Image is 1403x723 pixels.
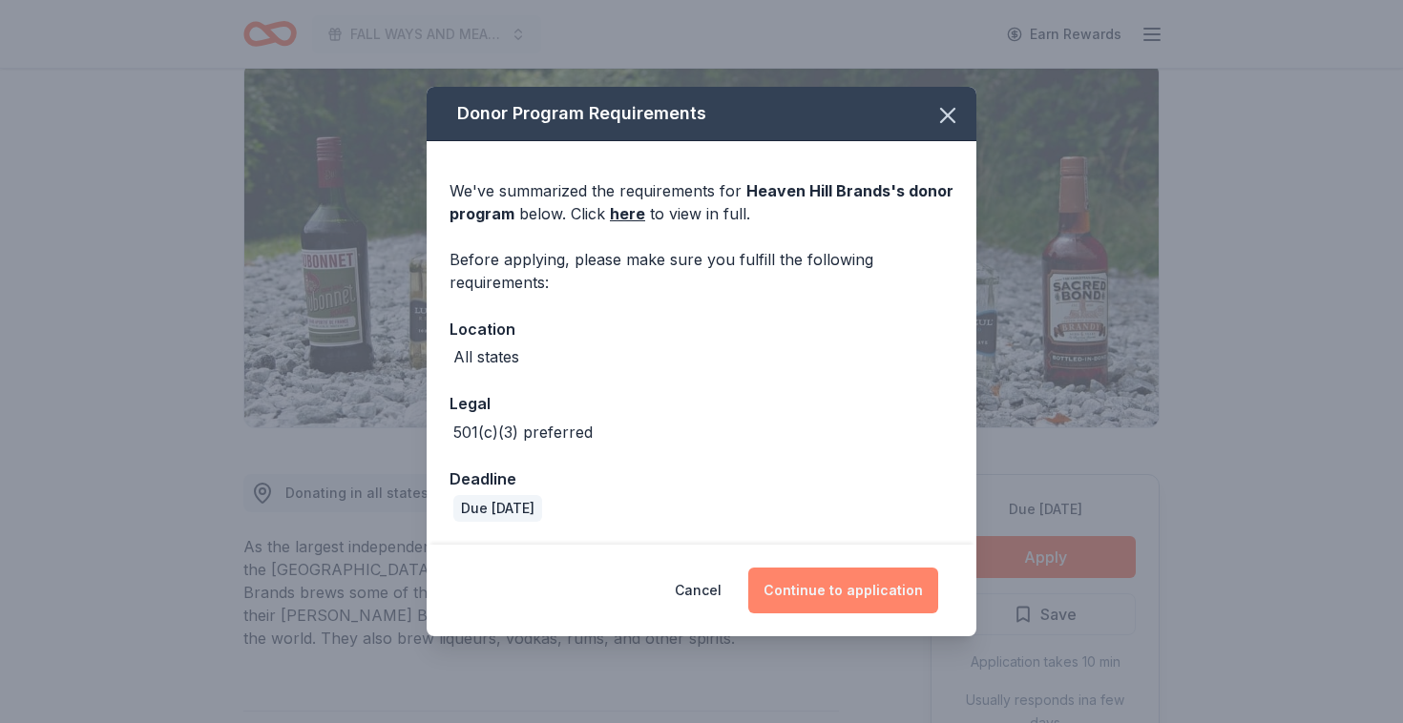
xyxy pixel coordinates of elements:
[450,466,953,491] div: Deadline
[453,421,593,444] div: 501(c)(3) preferred
[675,568,722,613] button: Cancel
[450,317,953,341] div: Location
[453,345,519,368] div: All states
[453,495,542,522] div: Due [DATE]
[748,568,938,613] button: Continue to application
[610,202,645,225] a: here
[450,179,953,225] div: We've summarized the requirements for below. Click to view in full.
[427,87,976,141] div: Donor Program Requirements
[450,248,953,294] div: Before applying, please make sure you fulfill the following requirements:
[450,391,953,416] div: Legal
